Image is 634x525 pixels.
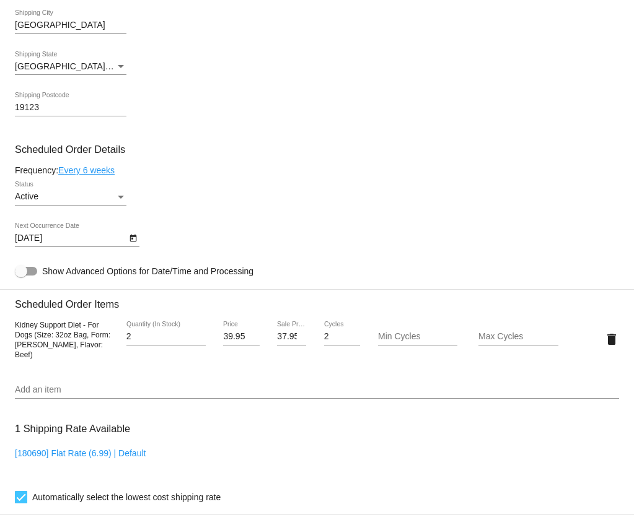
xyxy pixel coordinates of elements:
[277,332,306,342] input: Sale Price
[478,332,558,342] input: Max Cycles
[15,165,619,175] div: Frequency:
[42,265,253,277] span: Show Advanced Options for Date/Time and Processing
[223,332,259,342] input: Price
[15,20,126,30] input: Shipping City
[126,231,139,244] button: Open calendar
[15,321,110,359] span: Kidney Support Diet - For Dogs (Size: 32oz Bag, Form: [PERSON_NAME], Flavor: Beef)
[15,385,619,395] input: Add an item
[126,332,206,342] input: Quantity (In Stock)
[604,332,619,347] mat-icon: delete
[58,165,115,175] a: Every 6 weeks
[15,191,38,201] span: Active
[15,415,130,442] h3: 1 Shipping Rate Available
[15,61,161,71] span: [GEOGRAPHIC_DATA] | [US_STATE]
[324,332,360,342] input: Cycles
[32,490,221,505] span: Automatically select the lowest cost shipping rate
[15,144,619,155] h3: Scheduled Order Details
[15,62,126,72] mat-select: Shipping State
[15,192,126,202] mat-select: Status
[15,289,619,310] h3: Scheduled Order Items
[15,103,126,113] input: Shipping Postcode
[15,448,146,458] a: [180690] Flat Rate (6.99) | Default
[378,332,457,342] input: Min Cycles
[15,233,126,243] input: Next Occurrence Date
